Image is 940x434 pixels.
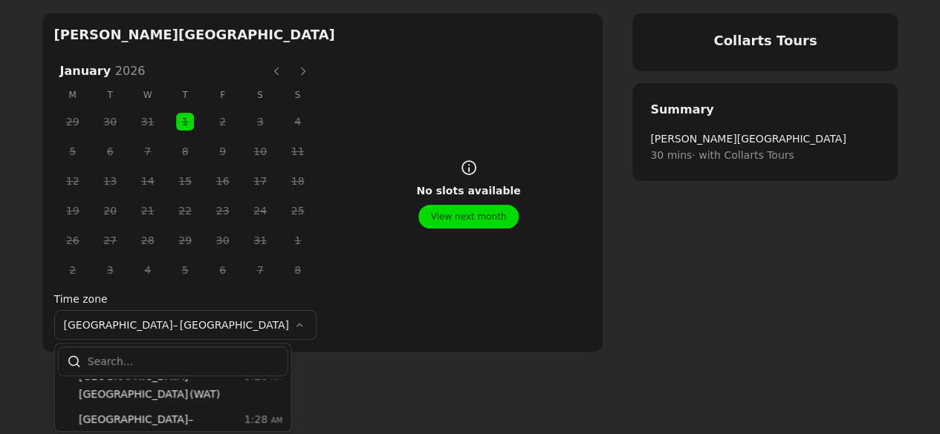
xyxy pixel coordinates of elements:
button: Thursday, 8 January 2026 [176,142,194,160]
span: 14 [137,170,159,192]
span: 15 [174,170,196,192]
span: 6 [99,140,121,162]
button: Wednesday, 14 January 2026 [139,172,157,190]
button: Next month [291,59,315,83]
span: 4 [137,259,159,281]
span: 18 [287,170,309,192]
span: 4 [287,111,309,133]
button: Tuesday, 3 February 2026 [101,261,119,279]
span: AM [270,415,282,427]
span: 30 [99,111,121,133]
span: 28 [137,229,159,251]
span: 31 [249,229,271,251]
button: Previous month [265,59,288,83]
button: Saturday, 17 January 2026 [251,172,269,190]
h2: Summary [650,101,880,119]
button: Friday, 6 February 2026 [214,261,232,279]
button: Saturday, 24 January 2026 [251,202,269,220]
span: 1 [174,111,196,133]
span: 22 [174,200,196,222]
span: 10 [249,140,271,162]
button: Wednesday, 28 January 2026 [139,231,157,249]
button: Thursday, 15 January 2026 [176,172,194,190]
span: 2 [212,111,234,133]
button: Thursday, 1 January 2026 selected [176,113,194,131]
button: Monday, 29 December 2025 [64,113,82,131]
button: Wednesday, 4 February 2026 [139,261,157,279]
h3: January [54,62,263,80]
button: Tuesday, 27 January 2026 [101,231,119,249]
span: T [91,83,129,107]
span: 25 [287,200,309,222]
button: Thursday, 5 February 2026 [176,261,194,279]
span: 20 [99,200,121,222]
h4: Collarts Tours [650,31,880,50]
button: Saturday, 7 February 2026 [251,261,269,279]
button: Thursday, 29 January 2026 [176,231,194,249]
button: Thursday, 22 January 2026 [176,202,194,220]
button: Sunday, 4 January 2026 [289,113,307,131]
button: Saturday, 10 January 2026 [251,142,269,160]
button: Friday, 23 January 2026 [214,202,232,220]
span: 7 [137,140,159,162]
span: [GEOGRAPHIC_DATA] – [79,411,193,427]
span: No slots available [416,183,520,199]
span: ​ [61,411,73,427]
span: 30 mins · with Collarts Tours [650,147,880,163]
input: Search... [82,346,288,376]
span: T [166,83,204,107]
span: 13 [99,170,121,192]
span: 9 [212,140,234,162]
button: Saturday, 3 January 2026 [251,113,269,131]
span: 19 [62,200,84,222]
span: [GEOGRAPHIC_DATA] [79,386,188,402]
button: Tuesday, 6 January 2026 [101,142,119,160]
span: 21 [137,200,159,222]
button: Wednesday, 31 December 2025 [139,113,157,131]
h2: [PERSON_NAME][GEOGRAPHIC_DATA] [54,25,591,45]
span: 16 [212,170,234,192]
span: 30 [212,229,234,251]
button: Sunday, 25 January 2026 [289,202,307,220]
span: 23 [212,200,234,222]
button: Monday, 19 January 2026 [64,202,82,220]
span: 3 [249,111,271,133]
span: 2026 [115,64,146,78]
span: 17 [249,170,271,192]
button: Tuesday, 13 January 2026 [101,172,119,190]
span: 26 [62,229,84,251]
button: Tuesday, 30 December 2025 [101,113,119,131]
button: Monday, 2 February 2026 [64,261,82,279]
span: W [129,83,166,107]
span: ( WAT ) [189,386,220,402]
span: 12 [62,170,84,192]
span: M [54,83,91,107]
button: Monday, 12 January 2026 [64,172,82,190]
label: Time zone [54,291,317,307]
span: 1 [287,229,309,251]
button: Saturday, 31 January 2026 [251,231,269,249]
button: Sunday, 18 January 2026 [289,172,307,190]
button: Friday, 16 January 2026 [214,172,232,190]
span: 11 [287,140,309,162]
button: Sunday, 8 February 2026 [289,261,307,279]
button: Wednesday, 21 January 2026 [139,202,157,220]
span: ​ [58,353,82,369]
span: 7 [249,259,271,281]
span: 27 [99,229,121,251]
button: Sunday, 11 January 2026 [289,142,307,160]
button: Sunday, 1 February 2026 [289,231,307,249]
span: 5 [62,140,84,162]
span: 24 [249,200,271,222]
span: 8 [287,259,309,281]
button: Tuesday, 20 January 2026 [101,202,119,220]
span: 29 [62,111,84,133]
button: Friday, 30 January 2026 [214,231,232,249]
button: Monday, 5 January 2026 [64,142,82,160]
span: 1:28 [244,411,270,427]
span: 3 [99,259,121,281]
span: S [242,83,279,107]
div: Search... [58,379,288,428]
button: Wednesday, 7 January 2026 [139,142,157,160]
span: 29 [174,229,196,251]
